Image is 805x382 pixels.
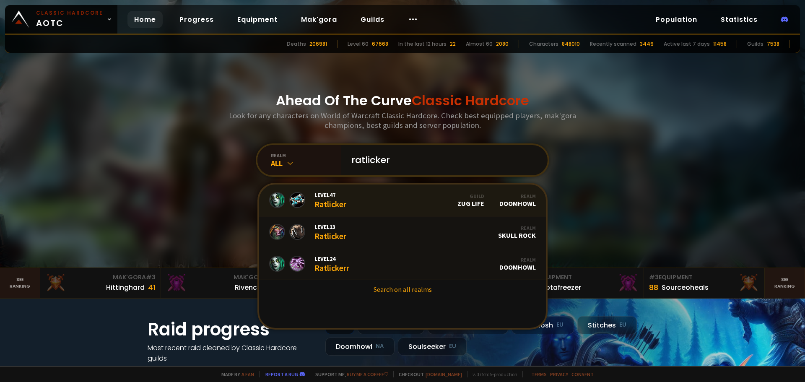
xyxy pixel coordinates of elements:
span: Level 13 [314,223,346,231]
span: v. d752d5 - production [467,371,517,377]
a: Mak'Gora#2Rivench100 [161,268,282,298]
div: Guilds [747,40,763,48]
h3: Look for any characters on World of Warcraft Classic Hardcore. Check best equipped players, mak'g... [226,111,579,130]
div: Nek'Rosh [512,316,574,334]
div: 41 [148,282,156,293]
div: Realm [499,193,536,199]
a: Terms [531,371,547,377]
div: realm [271,152,341,159]
div: 67668 [372,40,388,48]
div: Active last 7 days [664,40,710,48]
span: Classic Hardcore [412,91,529,110]
a: See all progress [148,364,202,374]
a: Mak'gora [294,11,344,28]
a: Mak'Gora#3Hittinghard41 [40,268,161,298]
div: Realm [498,225,536,231]
div: Notafreezer [541,282,581,293]
span: # 3 [146,273,156,281]
small: Classic Hardcore [36,9,103,17]
h4: Most recent raid cleaned by Classic Hardcore guilds [148,343,315,364]
a: Seeranking [765,268,805,298]
a: #3Equipment88Sourceoheals [644,268,765,298]
div: Realm [499,257,536,263]
a: Population [649,11,704,28]
div: Hittinghard [106,282,145,293]
div: All [271,159,341,168]
div: Recently scanned [590,40,636,48]
div: Doomhowl [325,338,395,356]
a: #2Equipment88Notafreezer [523,268,644,298]
div: Skull Rock [498,225,536,239]
div: Doomhowl [499,193,536,208]
div: 848010 [562,40,580,48]
div: Ratlicker [314,191,346,209]
h1: Ahead Of The Curve [276,91,529,111]
div: 22 [450,40,456,48]
span: Made by [216,371,254,377]
div: 3449 [640,40,654,48]
div: Soulseeker [398,338,467,356]
div: Guild [457,193,484,199]
input: Search a character... [346,145,538,175]
div: Zug Life [457,193,484,208]
small: NA [376,342,384,351]
a: a fan [241,371,254,377]
div: Ratlickerr [314,255,349,273]
div: Characters [529,40,558,48]
span: # 3 [649,273,659,281]
a: Classic HardcoreAOTC [5,5,117,34]
div: Level 60 [348,40,369,48]
h1: Raid progress [148,316,315,343]
div: 206981 [309,40,327,48]
div: Deaths [287,40,306,48]
div: Sourceoheals [662,282,709,293]
a: Home [127,11,163,28]
a: Privacy [550,371,568,377]
a: Consent [571,371,594,377]
a: Report a bug [265,371,298,377]
span: Level 24 [314,255,349,262]
div: 2080 [496,40,509,48]
span: Level 47 [314,191,346,199]
a: Search on all realms [259,280,546,299]
div: Equipment [649,273,759,282]
a: Buy me a coffee [347,371,388,377]
span: Checkout [393,371,462,377]
span: AOTC [36,9,103,29]
div: 7538 [767,40,779,48]
div: Ratlicker [314,223,346,241]
a: Level24RatlickerrRealmDoomhowl [259,248,546,280]
small: EU [449,342,456,351]
a: Guilds [354,11,391,28]
div: Mak'Gora [166,273,276,282]
small: EU [619,321,626,329]
div: Doomhowl [499,257,536,271]
div: Rivench [235,282,261,293]
div: Almost 60 [466,40,493,48]
a: Progress [173,11,221,28]
a: [DOMAIN_NAME] [426,371,462,377]
div: Equipment [528,273,639,282]
div: In the last 12 hours [398,40,447,48]
a: Statistics [714,11,764,28]
span: Support me, [310,371,388,377]
div: 88 [649,282,658,293]
div: Stitches [577,316,637,334]
a: Equipment [231,11,284,28]
div: Mak'Gora [45,273,156,282]
a: Level47RatlickerGuildZug LifeRealmDoomhowl [259,185,546,216]
small: EU [556,321,563,329]
a: Level13RatlickerRealmSkull Rock [259,216,546,248]
div: 11458 [713,40,727,48]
